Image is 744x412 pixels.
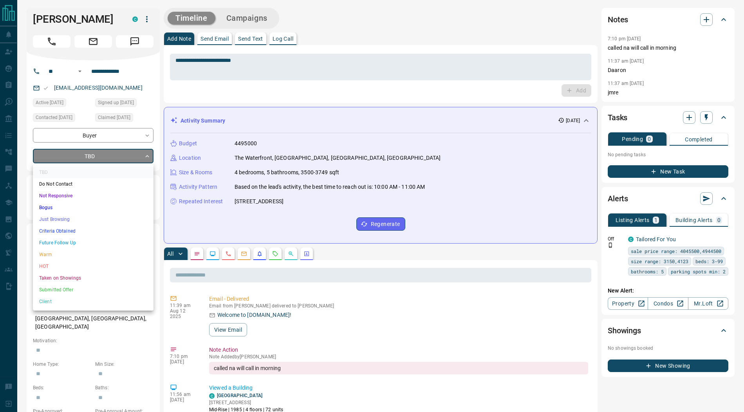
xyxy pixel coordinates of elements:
li: Just Browsing [33,213,153,225]
li: Criteria Obtained [33,225,153,237]
li: Not Responsive [33,190,153,202]
li: HOT [33,260,153,272]
li: Future Follow Up [33,237,153,249]
li: Taken on Showings [33,272,153,284]
li: Bogus [33,202,153,213]
li: Warm [33,249,153,260]
li: Submitted Offer [33,284,153,296]
li: Do Not Contact [33,178,153,190]
li: Client [33,296,153,307]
